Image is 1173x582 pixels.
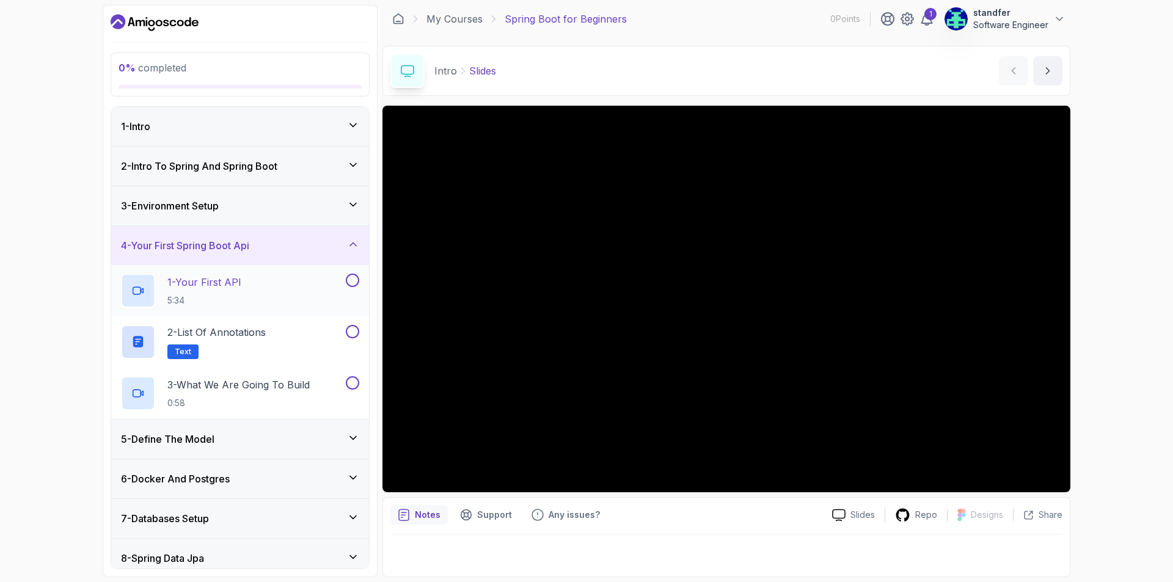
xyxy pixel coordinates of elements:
[822,509,885,522] a: Slides
[973,19,1048,31] p: Software Engineer
[167,325,266,340] p: 2 - List of Annotations
[111,459,369,498] button: 6-Docker And Postgres
[924,8,937,20] div: 1
[915,509,937,521] p: Repo
[111,420,369,459] button: 5-Define The Model
[830,13,860,25] p: 0 Points
[1013,509,1062,521] button: Share
[111,13,199,32] a: Dashboard
[121,551,204,566] h3: 8 - Spring Data Jpa
[477,509,512,521] p: Support
[469,64,496,78] p: Slides
[850,509,875,521] p: Slides
[111,226,369,265] button: 4-Your First Spring Boot Api
[119,62,136,74] span: 0 %
[121,238,249,253] h3: 4 - Your First Spring Boot Api
[524,505,607,525] button: Feedback button
[119,62,186,74] span: completed
[944,7,1065,31] button: user profile imagestandferSoftware Engineer
[1039,509,1062,521] p: Share
[505,12,627,26] p: Spring Boot for Beginners
[549,509,600,521] p: Any issues?
[121,511,209,526] h3: 7 - Databases Setup
[121,198,219,213] h3: 3 - Environment Setup
[121,119,150,134] h3: 1 - Intro
[111,107,369,146] button: 1-Intro
[111,499,369,538] button: 7-Databases Setup
[167,294,241,307] p: 5:34
[175,347,191,357] span: Text
[111,539,369,578] button: 8-Spring Data Jpa
[973,7,1048,19] p: standfer
[919,12,934,26] a: 1
[111,147,369,186] button: 2-Intro To Spring And Spring Boot
[167,275,241,289] p: 1 - Your First API
[945,7,968,31] img: user profile image
[121,376,359,410] button: 3-What We Are Going To Build0:58
[1033,56,1062,85] button: next content
[971,509,1003,521] p: Designs
[167,377,310,392] p: 3 - What We Are Going To Build
[121,432,214,446] h3: 5 - Define The Model
[392,13,404,25] a: Dashboard
[885,507,947,523] a: Repo
[453,505,519,525] button: Support button
[167,397,310,409] p: 0:58
[121,274,359,308] button: 1-Your First API5:34
[121,159,277,173] h3: 2 - Intro To Spring And Spring Boot
[390,505,448,525] button: notes button
[415,509,440,521] p: Notes
[121,325,359,359] button: 2-List of AnnotationsText
[999,56,1028,85] button: previous content
[434,64,457,78] p: Intro
[426,12,483,26] a: My Courses
[121,471,230,486] h3: 6 - Docker And Postgres
[111,186,369,225] button: 3-Environment Setup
